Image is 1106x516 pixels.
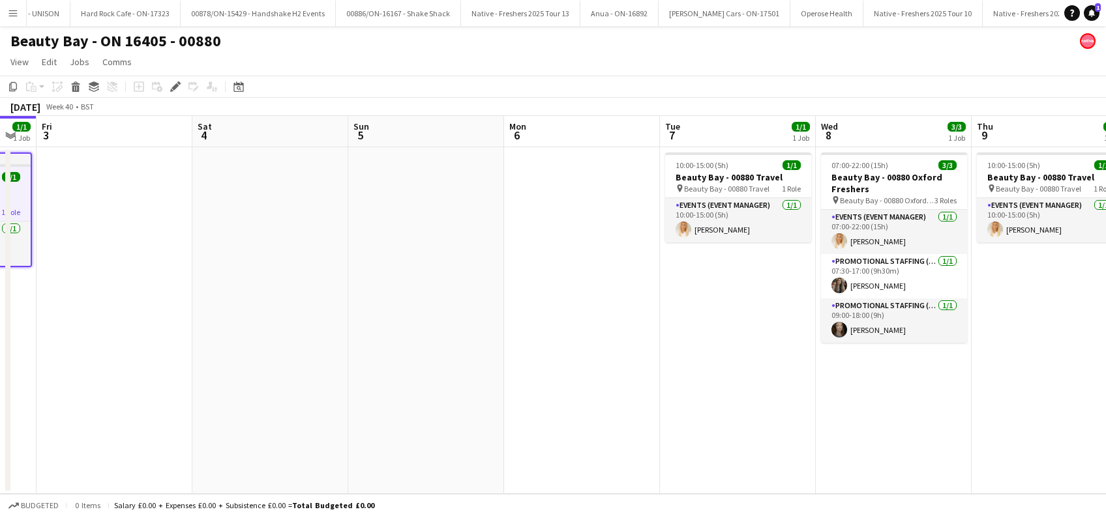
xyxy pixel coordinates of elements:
span: Total Budgeted £0.00 [292,500,374,510]
span: 7 [663,128,680,143]
span: 1 Role [782,184,801,193]
span: 3/3 [948,122,966,132]
app-user-avatar: native Staffing [1080,33,1096,49]
span: Sun [353,121,369,132]
button: Budgeted [7,498,61,513]
span: Jobs [70,56,89,68]
span: 1/1 [792,122,810,132]
button: [PERSON_NAME] Cars - ON-17501 [659,1,790,26]
div: 1 Job [13,133,30,143]
span: 1/1 [783,160,801,170]
div: BST [81,102,94,111]
span: Edit [42,56,57,68]
button: Anua - ON-16892 [580,1,659,26]
span: Mon [509,121,526,132]
h3: Beauty Bay - 00880 Oxford Freshers [821,171,967,195]
span: Beauty Bay - 00880 Travel [996,184,1081,193]
a: Comms [97,53,137,70]
span: 8 [819,128,838,143]
span: 1/1 [2,172,20,182]
app-card-role: Promotional Staffing (Brand Ambassadors)1/107:30-17:00 (9h30m)[PERSON_NAME] [821,254,967,298]
span: 1 Role [1,207,20,217]
span: 4 [196,128,212,143]
a: Edit [37,53,62,70]
span: Wed [821,121,838,132]
span: 1/1 [12,122,31,132]
a: 1 [1084,5,1099,21]
span: 3 Roles [934,195,957,205]
app-card-role: Events (Event Manager)1/107:00-22:00 (15h)[PERSON_NAME] [821,210,967,254]
span: 10:00-15:00 (5h) [676,160,728,170]
span: Sat [198,121,212,132]
span: Comms [102,56,132,68]
h3: Beauty Bay - 00880 Travel [665,171,811,183]
div: 1 Job [948,133,965,143]
h1: Beauty Bay - ON 16405 - 00880 [10,31,221,51]
button: 00886/ON-16167 - Shake Shack [336,1,461,26]
span: 0 items [72,500,103,510]
a: View [5,53,34,70]
span: 6 [507,128,526,143]
span: Thu [977,121,993,132]
div: 1 Job [792,133,809,143]
span: Tue [665,121,680,132]
button: Hard Rock Cafe - ON-17323 [70,1,181,26]
span: Budgeted [21,501,59,510]
button: Native - Freshers 2025 Tour 14 [983,1,1102,26]
app-card-role: Promotional Staffing (Brand Ambassadors)1/109:00-18:00 (9h)[PERSON_NAME] [821,298,967,343]
span: 3 [40,128,52,143]
app-job-card: 07:00-22:00 (15h)3/3Beauty Bay - 00880 Oxford Freshers Beauty Bay - 00880 Oxford Freshers3 RolesE... [821,152,967,343]
span: 10:00-15:00 (5h) [987,160,1040,170]
button: Native - Freshers 2025 Tour 10 [863,1,983,26]
span: View [10,56,29,68]
app-job-card: 10:00-15:00 (5h)1/1Beauty Bay - 00880 Travel Beauty Bay - 00880 Travel1 RoleEvents (Event Manager... [665,152,811,242]
button: Native - Freshers 2025 Tour 13 [461,1,580,26]
app-card-role: Events (Event Manager)1/110:00-15:00 (5h)[PERSON_NAME] [665,198,811,242]
span: 3/3 [938,160,957,170]
span: Beauty Bay - 00880 Oxford Freshers [840,195,934,205]
span: Fri [42,121,52,132]
a: Jobs [65,53,95,70]
span: 5 [351,128,369,143]
button: Operose Health [790,1,863,26]
span: Beauty Bay - 00880 Travel [684,184,770,193]
div: Salary £0.00 + Expenses £0.00 + Subsistence £0.00 = [114,500,374,510]
span: 9 [975,128,993,143]
button: 00878/ON-15429 - Handshake H2 Events [181,1,336,26]
span: 07:00-22:00 (15h) [831,160,888,170]
span: Week 40 [43,102,76,111]
span: 1 [1095,3,1101,12]
div: [DATE] [10,100,40,113]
